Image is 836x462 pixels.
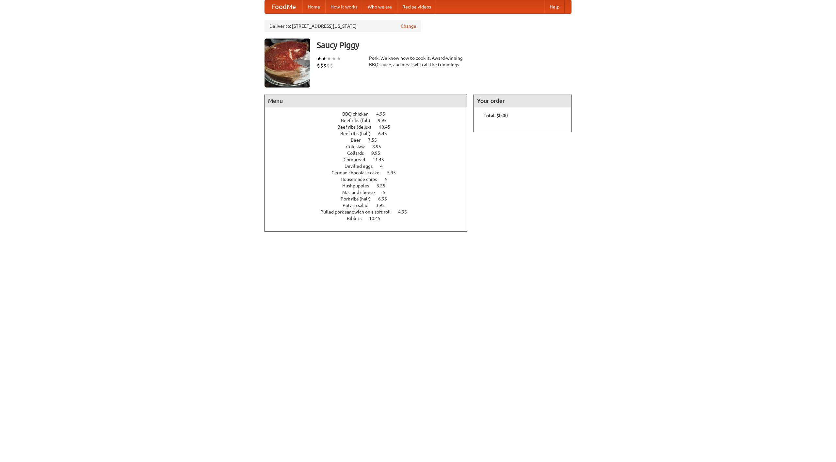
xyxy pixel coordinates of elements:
a: Beer 7.55 [351,137,389,143]
div: Deliver to: [STREET_ADDRESS][US_STATE] [265,20,421,32]
span: Pulled pork sandwich on a soft roll [320,209,397,215]
span: Devilled eggs [345,164,379,169]
span: 4 [380,164,389,169]
li: ★ [331,55,336,62]
li: ★ [327,55,331,62]
span: 6.95 [378,196,394,201]
div: Pork. We know how to cook it. Award-winning BBQ sauce, and meat with all the trimmings. [369,55,467,68]
span: 9.95 [371,151,387,156]
span: Beef ribs (full) [341,118,377,123]
span: Beer [351,137,367,143]
span: 4.95 [398,209,413,215]
a: Who we are [362,0,397,13]
li: $ [317,62,320,69]
span: 4.95 [376,111,392,117]
span: Beef ribs (half) [340,131,377,136]
span: 10.45 [379,124,397,130]
span: Housemade chips [341,177,383,182]
span: Beef ribs (delux) [337,124,378,130]
span: Riblets [347,216,368,221]
span: Hushpuppies [342,183,376,188]
span: 10.45 [369,216,387,221]
img: angular.jpg [265,39,310,88]
a: Help [544,0,565,13]
a: FoodMe [265,0,302,13]
li: $ [323,62,327,69]
a: Change [401,23,416,29]
span: 8.95 [372,144,388,149]
a: German chocolate cake 5.95 [331,170,408,175]
li: ★ [322,55,327,62]
a: Beef ribs (full) 9.95 [341,118,399,123]
a: Beef ribs (half) 6.45 [340,131,399,136]
span: 11.45 [373,157,391,162]
span: 7.55 [368,137,383,143]
a: BBQ chicken 4.95 [342,111,397,117]
a: Cornbread 11.45 [344,157,396,162]
a: Hushpuppies 3.25 [342,183,397,188]
a: Collards 9.95 [347,151,392,156]
span: Mac and cheese [342,190,381,195]
h4: Menu [265,94,467,107]
a: How it works [325,0,362,13]
span: BBQ chicken [342,111,375,117]
a: Pulled pork sandwich on a soft roll 4.95 [320,209,419,215]
li: ★ [317,55,322,62]
li: $ [327,62,330,69]
a: Potato salad 3.95 [343,203,397,208]
span: 3.95 [376,203,391,208]
a: Home [302,0,325,13]
a: Coleslaw 8.95 [346,144,393,149]
a: Riblets 10.45 [347,216,393,221]
span: Pork ribs (half) [341,196,377,201]
span: Cornbread [344,157,372,162]
span: Potato salad [343,203,375,208]
span: 5.95 [387,170,402,175]
a: Beef ribs (delux) 10.45 [337,124,402,130]
a: Pork ribs (half) 6.95 [341,196,399,201]
li: $ [330,62,333,69]
span: Coleslaw [346,144,371,149]
b: Total: $0.00 [484,113,508,118]
h3: Saucy Piggy [317,39,571,52]
h4: Your order [474,94,571,107]
li: ★ [336,55,341,62]
span: 6.45 [378,131,394,136]
span: 6 [382,190,392,195]
span: German chocolate cake [331,170,386,175]
a: Devilled eggs 4 [345,164,395,169]
a: Recipe videos [397,0,436,13]
a: Housemade chips 4 [341,177,399,182]
span: 4 [384,177,394,182]
span: Collards [347,151,370,156]
a: Mac and cheese 6 [342,190,397,195]
span: 9.95 [378,118,393,123]
span: 3.25 [377,183,392,188]
li: $ [320,62,323,69]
